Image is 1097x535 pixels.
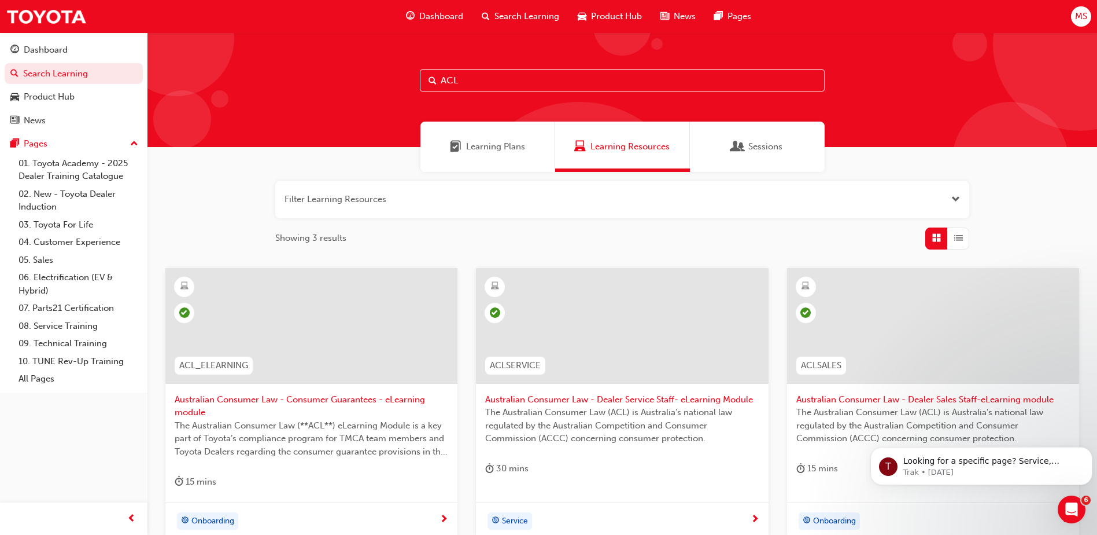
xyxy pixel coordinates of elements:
[801,279,810,294] span: learningResourceType_ELEARNING-icon
[796,461,838,476] div: 15 mins
[751,515,759,525] span: next-icon
[574,140,586,153] span: Learning Resources
[420,69,825,91] input: Search...
[397,5,472,28] a: guage-iconDashboard
[866,423,1097,504] iframe: Intercom notifications message
[10,116,19,126] span: news-icon
[660,9,669,24] span: news-icon
[568,5,651,28] a: car-iconProduct Hub
[14,269,143,299] a: 06. Electrification (EV & Hybrid)
[813,515,856,528] span: Onboarding
[748,140,782,153] span: Sessions
[801,359,841,372] span: ACLSALES
[24,90,75,104] div: Product Hub
[803,514,811,529] span: target-icon
[1081,496,1091,505] span: 6
[932,232,941,245] span: Grid
[796,393,1070,406] span: Australian Consumer Law - Dealer Sales Staff-eLearning module
[800,307,811,318] span: learningRecordVerb_PASS-icon
[690,122,825,172] a: SessionsSessions
[419,10,463,23] span: Dashboard
[191,515,234,528] span: Onboarding
[14,251,143,269] a: 05. Sales
[420,122,555,172] a: Learning PlansLearning Plans
[5,110,143,131] a: News
[954,232,963,245] span: List
[175,393,448,419] span: Australian Consumer Law - Consumer Guarantees - eLearning module
[5,133,143,155] button: Pages
[406,9,415,24] span: guage-icon
[732,140,744,153] span: Sessions
[14,370,143,388] a: All Pages
[490,359,541,372] span: ACLSERVICE
[705,5,760,28] a: pages-iconPages
[14,216,143,234] a: 03. Toyota For Life
[674,10,696,23] span: News
[492,514,500,529] span: target-icon
[127,512,136,526] span: prev-icon
[14,185,143,216] a: 02. New - Toyota Dealer Induction
[491,279,499,294] span: learningResourceType_ELEARNING-icon
[555,122,690,172] a: Learning ResourcesLearning Resources
[439,515,448,525] span: next-icon
[14,353,143,371] a: 10. TUNE Rev-Up Training
[502,515,528,528] span: Service
[482,9,490,24] span: search-icon
[10,45,19,56] span: guage-icon
[6,3,87,30] img: Trak
[24,114,46,127] div: News
[5,86,143,108] a: Product Hub
[1058,496,1085,523] iframe: Intercom live chat
[5,63,143,85] a: Search Learning
[727,10,751,23] span: Pages
[472,5,568,28] a: search-iconSearch Learning
[181,514,189,529] span: target-icon
[175,419,448,459] span: The Australian Consumer Law (**ACL**) eLearning Module is a key part of Toyota’s compliance progr...
[485,461,494,476] span: duration-icon
[14,299,143,317] a: 07. Parts21 Certification
[796,406,1070,445] span: The Australian Consumer Law (ACL) is Australia's national law regulated by the Australian Competi...
[450,140,461,153] span: Learning Plans
[179,359,248,372] span: ACL_ELEARNING
[14,233,143,251] a: 04. Customer Experience
[130,137,138,152] span: up-icon
[10,92,19,102] span: car-icon
[714,9,723,24] span: pages-icon
[1075,10,1087,23] span: MS
[14,335,143,353] a: 09. Technical Training
[275,232,346,245] span: Showing 3 results
[24,137,47,151] div: Pages
[180,279,189,294] span: learningResourceType_ELEARNING-icon
[466,140,525,153] span: Learning Plans
[5,37,143,133] button: DashboardSearch LearningProduct HubNews
[24,43,68,57] div: Dashboard
[578,9,586,24] span: car-icon
[490,307,500,318] span: learningRecordVerb_PASS-icon
[485,461,529,476] div: 30 mins
[5,39,143,61] a: Dashboard
[796,461,805,476] span: duration-icon
[591,10,642,23] span: Product Hub
[429,74,437,87] span: Search
[1071,6,1091,27] button: MS
[485,406,759,445] span: The Australian Consumer Law (ACL) is Australia's national law regulated by the Australian Competi...
[951,193,960,206] button: Open the filter
[175,475,216,489] div: 15 mins
[14,155,143,185] a: 01. Toyota Academy - 2025 Dealer Training Catalogue
[175,475,183,489] span: duration-icon
[651,5,705,28] a: news-iconNews
[179,307,190,318] span: learningRecordVerb_COMPLETE-icon
[590,140,670,153] span: Learning Resources
[10,139,19,149] span: pages-icon
[494,10,559,23] span: Search Learning
[14,317,143,335] a: 08. Service Training
[485,393,759,406] span: Australian Consumer Law - Dealer Service Staff- eLearning Module
[10,69,19,79] span: search-icon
